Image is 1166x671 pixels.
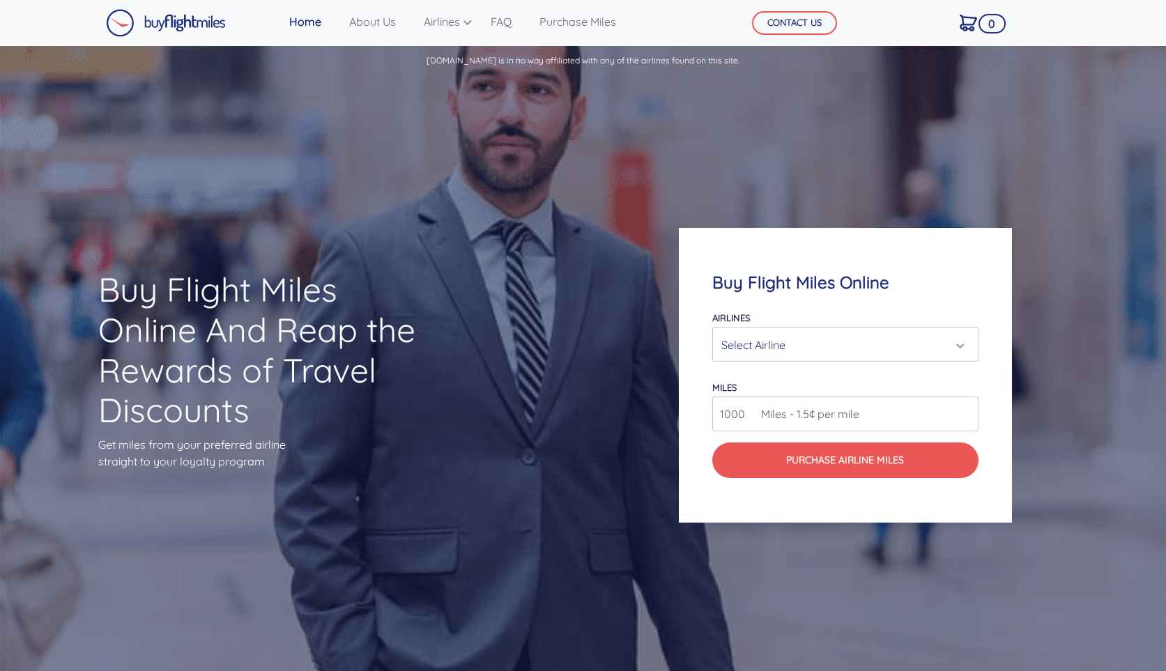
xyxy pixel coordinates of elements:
[534,8,622,36] a: Purchase Miles
[284,8,327,36] a: Home
[106,9,226,37] img: Buy Flight Miles Logo
[485,8,517,36] a: FAQ
[98,436,426,470] p: Get miles from your preferred airline straight to your loyalty program
[752,11,837,35] button: CONTACT US
[712,382,737,393] label: miles
[754,406,859,422] span: Miles - 1.5¢ per mile
[712,327,978,362] button: Select Airline
[712,272,978,293] h4: Buy Flight Miles Online
[106,6,226,40] a: Buy Flight Miles Logo
[721,332,960,358] div: Select Airline
[98,270,426,430] h1: Buy Flight Miles Online And Reap the Rewards of Travel Discounts
[344,8,401,36] a: About Us
[960,15,977,31] img: Cart
[418,8,468,36] a: Airlines
[712,442,978,478] button: Purchase Airline Miles
[979,14,1006,33] span: 0
[712,312,750,323] label: Airlines
[954,8,983,37] a: 0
